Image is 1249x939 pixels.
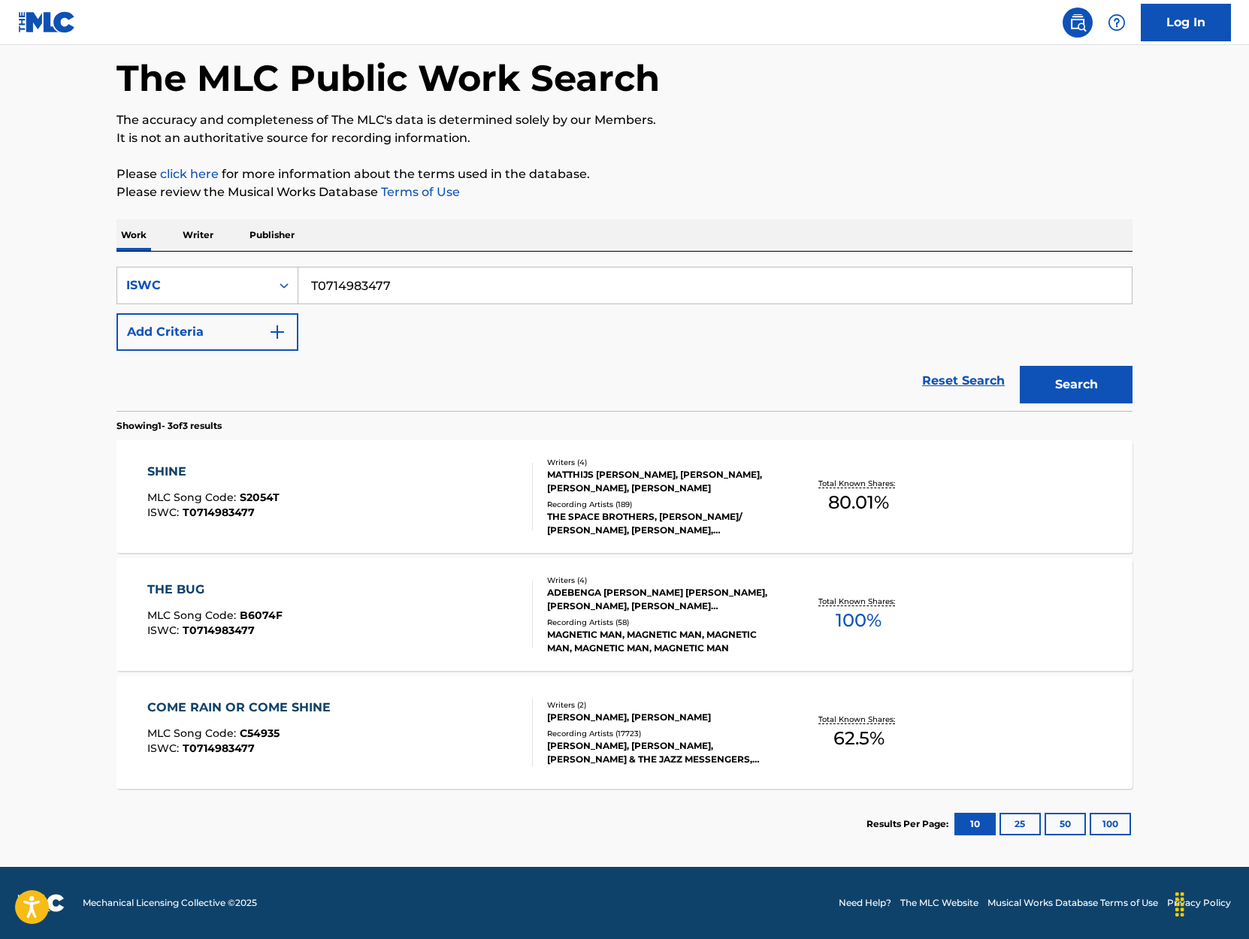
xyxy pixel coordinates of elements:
[547,457,774,468] div: Writers ( 4 )
[839,896,891,910] a: Need Help?
[147,463,280,481] div: SHINE
[1090,813,1131,835] button: 100
[116,267,1133,411] form: Search Form
[836,607,882,634] span: 100 %
[547,586,774,613] div: ADEBENGA [PERSON_NAME] [PERSON_NAME], [PERSON_NAME], [PERSON_NAME] [PERSON_NAME]
[547,699,774,711] div: Writers ( 2 )
[915,364,1012,397] a: Reset Search
[240,726,280,740] span: C54935
[116,440,1133,553] a: SHINEMLC Song Code:S2054TISWC:T0714983477Writers (4)MATTHIJS [PERSON_NAME], [PERSON_NAME], [PERSO...
[116,219,151,251] p: Work
[547,711,774,724] div: [PERSON_NAME], [PERSON_NAME]
[547,628,774,655] div: MAGNETIC MAN, MAGNETIC MAN, MAGNETIC MAN, MAGNETIC MAN, MAGNETIC MAN
[547,739,774,766] div: [PERSON_NAME], [PERSON_NAME], [PERSON_NAME] & THE JAZZ MESSENGERS, [PERSON_NAME], [PERSON_NAME]
[160,167,219,181] a: click here
[1108,14,1126,32] img: help
[116,56,660,101] h1: The MLC Public Work Search
[245,219,299,251] p: Publisher
[147,726,240,740] span: MLC Song Code :
[866,817,952,831] p: Results Per Page:
[1174,867,1249,939] iframe: Chat Widget
[818,478,899,489] p: Total Known Shares:
[183,741,255,755] span: T0714983477
[1168,882,1192,927] div: Drag
[147,699,338,717] div: COME RAIN OR COME SHINE
[240,608,283,622] span: B6074F
[378,185,460,199] a: Terms of Use
[83,896,257,910] span: Mechanical Licensing Collective © 2025
[116,129,1133,147] p: It is not an authoritative source for recording information.
[1141,4,1231,41] a: Log In
[116,419,222,433] p: Showing 1 - 3 of 3 results
[147,608,240,622] span: MLC Song Code :
[818,596,899,607] p: Total Known Shares:
[547,575,774,586] div: Writers ( 4 )
[987,896,1158,910] a: Musical Works Database Terms of Use
[18,894,65,912] img: logo
[183,623,255,637] span: T0714983477
[183,506,255,519] span: T0714983477
[954,813,996,835] button: 10
[1045,813,1086,835] button: 50
[828,489,889,516] span: 80.01 %
[268,323,286,341] img: 9d2ae6d4665cec9f34b9.svg
[1020,366,1133,403] button: Search
[547,617,774,628] div: Recording Artists ( 58 )
[547,499,774,510] div: Recording Artists ( 189 )
[1167,896,1231,910] a: Privacy Policy
[547,728,774,739] div: Recording Artists ( 17723 )
[818,714,899,725] p: Total Known Shares:
[147,506,183,519] span: ISWC :
[178,219,218,251] p: Writer
[18,11,76,33] img: MLC Logo
[116,313,298,351] button: Add Criteria
[833,725,885,752] span: 62.5 %
[116,111,1133,129] p: The accuracy and completeness of The MLC's data is determined solely by our Members.
[116,183,1133,201] p: Please review the Musical Works Database
[147,623,183,637] span: ISWC :
[116,558,1133,671] a: THE BUGMLC Song Code:B6074FISWC:T0714983477Writers (4)ADEBENGA [PERSON_NAME] [PERSON_NAME], [PERS...
[900,896,978,910] a: The MLC Website
[1102,8,1132,38] div: Help
[116,165,1133,183] p: Please for more information about the terms used in the database.
[240,491,280,504] span: S2054T
[1000,813,1041,835] button: 25
[1069,14,1087,32] img: search
[547,468,774,495] div: MATTHIJS [PERSON_NAME], [PERSON_NAME], [PERSON_NAME], [PERSON_NAME]
[1063,8,1093,38] a: Public Search
[116,676,1133,789] a: COME RAIN OR COME SHINEMLC Song Code:C54935ISWC:T0714983477Writers (2)[PERSON_NAME], [PERSON_NAME...
[147,491,240,504] span: MLC Song Code :
[547,510,774,537] div: THE SPACE BROTHERS, [PERSON_NAME]/ [PERSON_NAME], [PERSON_NAME], [PERSON_NAME], [PERSON_NAME], TH...
[126,276,262,294] div: ISWC
[147,581,283,599] div: THE BUG
[147,741,183,755] span: ISWC :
